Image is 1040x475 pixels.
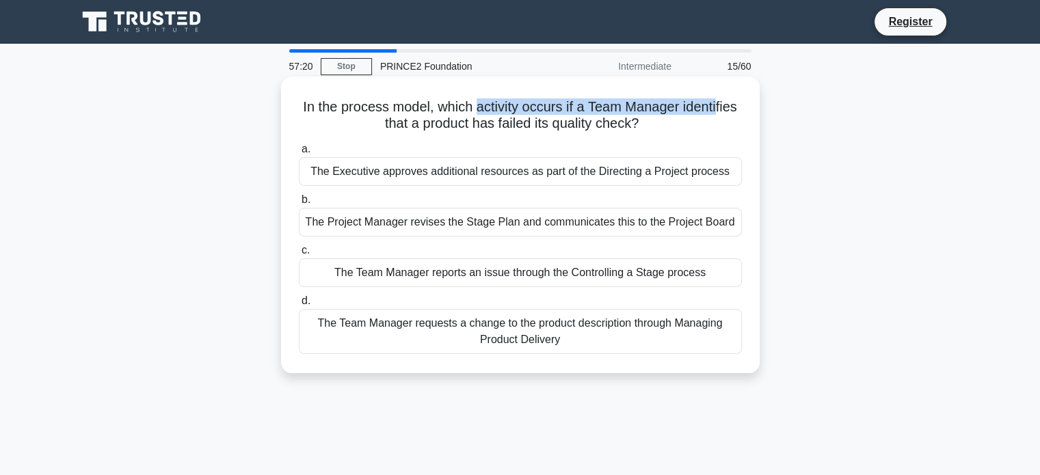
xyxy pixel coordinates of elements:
[299,309,742,354] div: The Team Manager requests a change to the product description through Managing Product Delivery
[299,258,742,287] div: The Team Manager reports an issue through the Controlling a Stage process
[880,13,940,30] a: Register
[560,53,680,80] div: Intermediate
[372,53,560,80] div: PRINCE2 Foundation
[302,193,310,205] span: b.
[299,208,742,236] div: The Project Manager revises the Stage Plan and communicates this to the Project Board
[321,58,372,75] a: Stop
[297,98,743,133] h5: In the process model, which activity occurs if a Team Manager identifies that a product has faile...
[299,157,742,186] div: The Executive approves additional resources as part of the Directing a Project process
[302,244,310,256] span: c.
[302,143,310,154] span: a.
[281,53,321,80] div: 57:20
[302,295,310,306] span: d.
[680,53,760,80] div: 15/60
